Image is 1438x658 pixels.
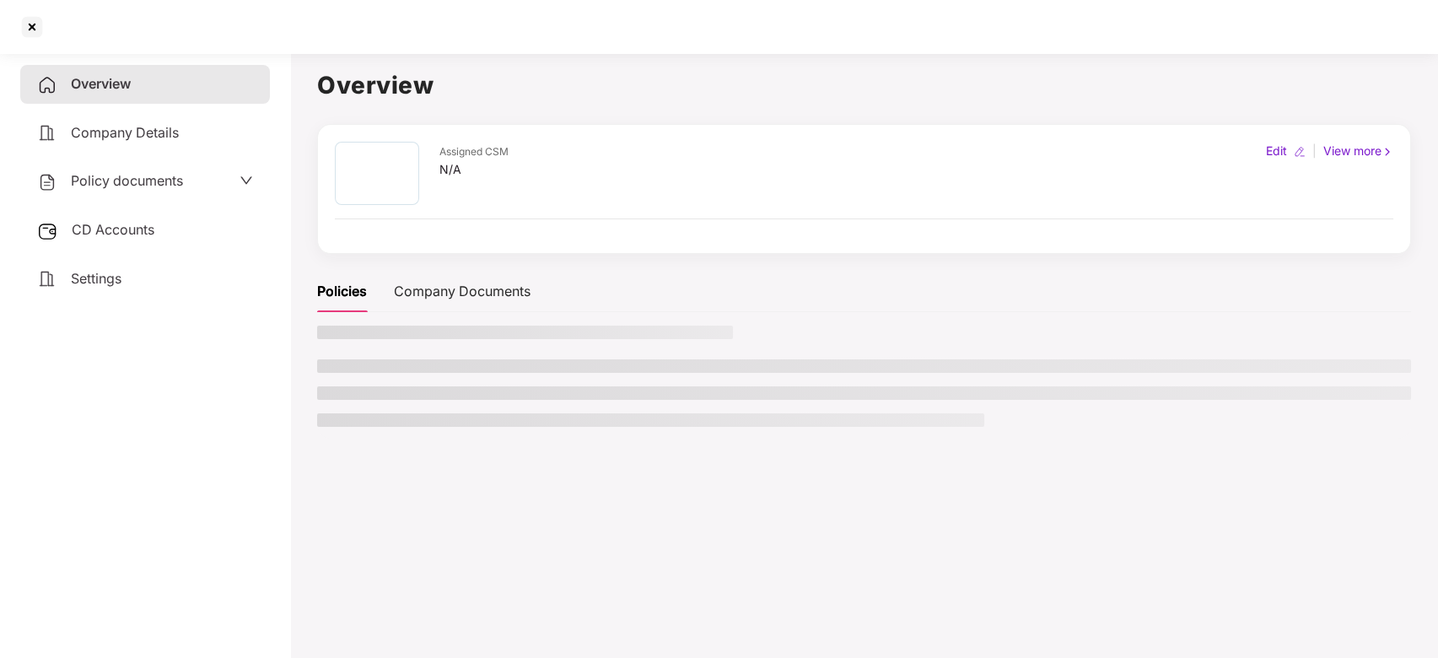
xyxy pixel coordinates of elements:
span: Company Details [71,124,179,141]
div: Company Documents [394,281,530,302]
div: Assigned CSM [439,144,509,160]
span: Overview [71,75,131,92]
span: Settings [71,270,121,287]
span: down [240,174,253,187]
div: | [1309,142,1320,160]
img: svg+xml;base64,PHN2ZyB4bWxucz0iaHR0cDovL3d3dy53My5vcmcvMjAwMC9zdmciIHdpZHRoPSIyNCIgaGVpZ2h0PSIyNC... [37,75,57,95]
img: svg+xml;base64,PHN2ZyB3aWR0aD0iMjUiIGhlaWdodD0iMjQiIHZpZXdCb3g9IjAgMCAyNSAyNCIgZmlsbD0ibm9uZSIgeG... [37,221,58,241]
h1: Overview [317,67,1411,104]
div: N/A [439,160,509,179]
img: rightIcon [1381,146,1393,158]
div: View more [1320,142,1397,160]
img: svg+xml;base64,PHN2ZyB4bWxucz0iaHR0cDovL3d3dy53My5vcmcvMjAwMC9zdmciIHdpZHRoPSIyNCIgaGVpZ2h0PSIyNC... [37,172,57,192]
div: Edit [1263,142,1290,160]
span: Policy documents [71,172,183,189]
div: Policies [317,281,367,302]
img: editIcon [1294,146,1306,158]
img: svg+xml;base64,PHN2ZyB4bWxucz0iaHR0cDovL3d3dy53My5vcmcvMjAwMC9zdmciIHdpZHRoPSIyNCIgaGVpZ2h0PSIyNC... [37,123,57,143]
span: CD Accounts [72,221,154,238]
img: svg+xml;base64,PHN2ZyB4bWxucz0iaHR0cDovL3d3dy53My5vcmcvMjAwMC9zdmciIHdpZHRoPSIyNCIgaGVpZ2h0PSIyNC... [37,269,57,289]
